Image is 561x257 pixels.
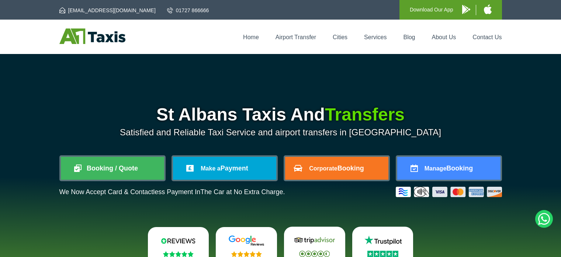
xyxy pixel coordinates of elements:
[299,251,330,257] img: Stars
[59,106,502,124] h1: St Albans Taxis And
[333,34,347,40] a: Cities
[59,7,156,14] a: [EMAIL_ADDRESS][DOMAIN_NAME]
[156,235,200,246] img: Reviews.io
[163,251,194,257] img: Stars
[201,165,220,172] span: Make a
[403,34,415,40] a: Blog
[396,187,502,197] img: Credit And Debit Cards
[61,157,164,180] a: Booking / Quote
[59,188,285,196] p: We Now Accept Card & Contactless Payment In
[410,5,453,14] p: Download Our App
[361,235,405,246] img: Trustpilot
[167,7,209,14] a: 01727 866666
[397,157,501,180] a: ManageBooking
[285,157,388,180] a: CorporateBooking
[231,251,262,257] img: Stars
[173,157,276,180] a: Make aPayment
[292,235,337,246] img: Tripadvisor
[59,28,125,44] img: A1 Taxis St Albans LTD
[462,5,470,14] img: A1 Taxis Android App
[325,105,405,124] span: Transfers
[484,4,492,14] img: A1 Taxis iPhone App
[200,188,285,196] span: The Car at No Extra Charge.
[59,127,502,138] p: Satisfied and Reliable Taxi Service and airport transfers in [GEOGRAPHIC_DATA]
[309,165,337,172] span: Corporate
[432,34,456,40] a: About Us
[364,34,387,40] a: Services
[367,251,398,257] img: Stars
[425,165,447,172] span: Manage
[224,235,269,246] img: Google
[472,34,502,40] a: Contact Us
[276,34,316,40] a: Airport Transfer
[243,34,259,40] a: Home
